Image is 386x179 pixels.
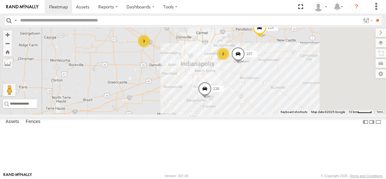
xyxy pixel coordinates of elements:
[361,16,374,25] label: Search Filter Options
[375,69,386,78] label: Map Settings
[281,110,307,114] button: Keyboard shortcuts
[375,117,381,126] label: Hide Summary Table
[23,118,44,126] label: Fences
[377,111,383,113] a: Terms (opens in new tab)
[3,48,12,56] button: Zoom Home
[3,173,32,179] a: Visit our Website
[138,35,150,47] div: 3
[321,174,383,178] div: © Copyright 2025 -
[213,87,219,91] span: 116
[268,26,274,30] span: 114
[311,2,329,12] div: Brandon Hickerson
[246,52,252,56] span: 107
[13,16,18,25] label: Search Query
[347,110,374,114] button: Map Scale: 10 km per 42 pixels
[3,84,16,96] button: Drag Pegman onto the map to open Street View
[311,110,345,114] span: Map data ©2025 Google
[2,118,22,126] label: Assets
[3,59,12,68] label: Measure
[369,117,375,126] label: Dock Summary Table to the Right
[6,5,39,9] img: rand-logo.svg
[217,48,229,60] div: 2
[3,39,12,48] button: Zoom out
[349,110,357,114] span: 10 km
[165,174,188,178] div: Version: 307.00
[350,174,383,178] a: Terms and Conditions
[362,117,369,126] label: Dock Summary Table to the Left
[352,2,361,12] i: ?
[3,31,12,39] button: Zoom in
